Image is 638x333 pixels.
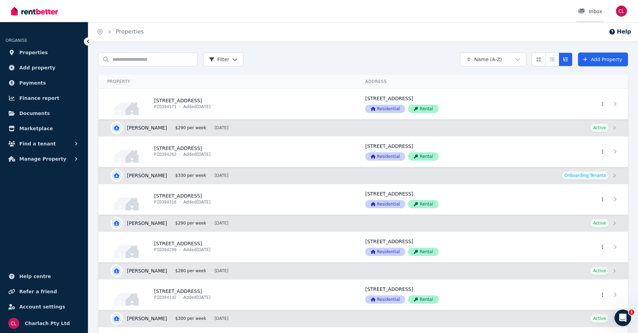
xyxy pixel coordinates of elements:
a: View details for Donald Young [99,310,628,327]
button: Find a tenant [6,137,82,151]
a: Help centre [6,269,82,283]
button: More options [598,100,607,108]
div: Inbox [578,8,602,15]
a: View details for 53/4406 Pacific Hwy, Twelve Mile Creek [99,184,357,215]
a: View details for 52/4406 Pacific Hwy, Twelve Mile Creek [357,136,546,167]
a: View details for 53/4406 Pacific Hwy, Twelve Mile Creek [357,184,546,215]
a: View details for 51/4406 Pacific Hwy, Twelve Mile Creek [357,89,546,119]
img: RentBetter [11,6,58,16]
button: Help [609,28,631,36]
button: More options [598,148,607,156]
button: Expanded list view [559,53,572,66]
span: Refer a friend [19,287,57,296]
a: Documents [6,106,82,120]
button: Name (A-Z) [460,53,526,66]
a: View details for 52/4406 Pacific Hwy, Twelve Mile Creek [547,136,628,167]
img: Charlach Pty Ltd [8,318,19,329]
a: View details for 51/4406 Pacific Hwy, Twelve Mile Creek [547,89,628,119]
a: Finance report [6,91,82,105]
img: Charlach Pty Ltd [616,6,627,17]
button: Filter [203,53,243,66]
a: View details for 55/4406 Pacific Hwy, Twelve Mile Creek [99,279,357,310]
a: View details for Jay Cederholm [99,120,628,136]
a: Marketplace [6,122,82,135]
span: Finance report [19,94,59,102]
a: View details for Ryan O'Dwyer [99,215,628,231]
button: Manage Property [6,152,82,166]
button: Compact list view [545,53,559,66]
a: View details for 55/4406 Pacific Hwy, Twelve Mile Creek [547,279,628,310]
a: View details for 51/4406 Pacific Hwy, Twelve Mile Creek [99,89,357,119]
button: Card view [532,53,546,66]
button: More options [598,291,607,299]
a: View details for Michelle O'Brien [99,167,628,184]
span: Add property [19,64,56,72]
span: Help centre [19,272,51,280]
button: More options [598,195,607,203]
a: View details for 54/4406 Pacific Hwy, Twelve Mile Creek [99,232,357,262]
span: Account settings [19,303,65,311]
span: Filter [209,56,229,63]
span: Marketplace [19,124,53,133]
iframe: Intercom live chat [615,310,631,326]
span: Payments [19,79,46,87]
a: Properties [116,28,144,35]
a: View details for 52/4406 Pacific Hwy, Twelve Mile Creek [99,136,357,167]
span: Manage Property [19,155,66,163]
span: Find a tenant [19,140,56,148]
a: Refer a friend [6,285,82,298]
span: Charlach Pty Ltd [25,319,70,327]
a: Account settings [6,300,82,314]
a: Add property [6,61,82,75]
a: View details for 54/4406 Pacific Hwy, Twelve Mile Creek [357,232,546,262]
th: Address [357,75,546,89]
a: View details for Robert Holtom [99,263,628,279]
div: View options [532,53,572,66]
a: View details for 53/4406 Pacific Hwy, Twelve Mile Creek [547,184,628,215]
th: Property [99,75,357,89]
nav: Breadcrumb [88,22,152,41]
a: Properties [6,46,82,59]
span: Properties [19,48,48,57]
button: More options [598,243,607,251]
span: Name (A-Z) [474,56,502,63]
span: Documents [19,109,50,117]
a: View details for 54/4406 Pacific Hwy, Twelve Mile Creek [547,232,628,262]
a: Add Property [578,53,628,66]
span: 1 [629,310,634,315]
span: ORGANISE [6,38,27,43]
a: Payments [6,76,82,90]
a: View details for 55/4406 Pacific Hwy, Twelve Mile Creek [357,279,546,310]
